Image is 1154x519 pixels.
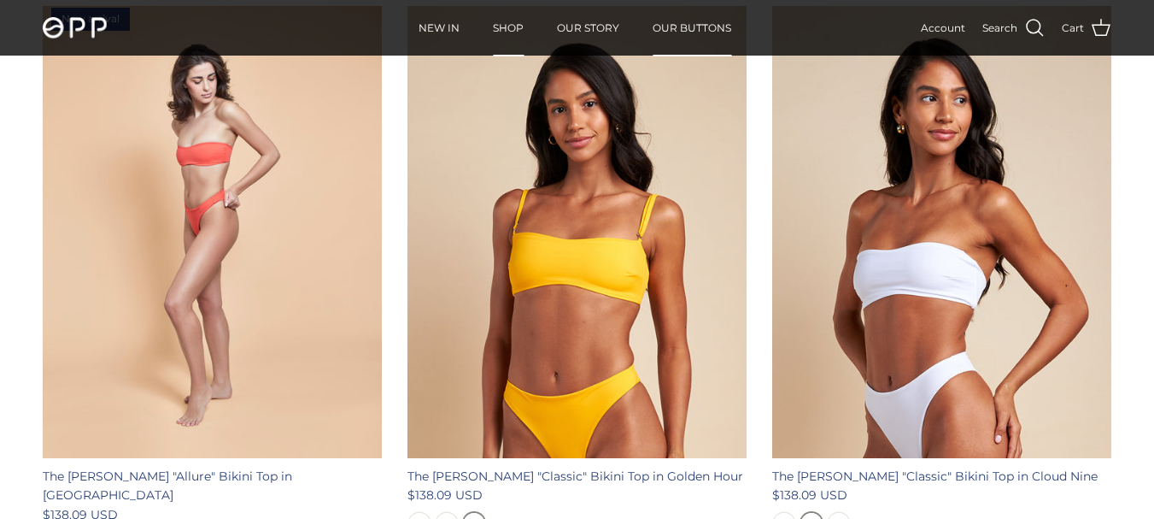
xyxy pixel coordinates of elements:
div: The [PERSON_NAME] "Classic" Bikini Top in Cloud Nine [772,467,1111,486]
a: SHOP [477,2,539,55]
a: Search [982,17,1045,39]
a: Cart [1062,17,1111,39]
a: NEW IN [403,2,475,55]
span: $138.09 USD [772,486,847,504]
span: Cart [1062,20,1084,36]
a: OUR BUTTONS [637,2,747,55]
span: Search [982,20,1017,36]
span: $138.09 USD [407,486,483,504]
img: OPP Swimwear [43,17,107,39]
a: Account [921,20,965,36]
a: OUR STORY [542,2,635,55]
div: The [PERSON_NAME] "Allure" Bikini Top in [GEOGRAPHIC_DATA] [43,467,382,505]
div: The [PERSON_NAME] "Classic" Bikini Top in Golden Hour [407,467,747,486]
div: Primary [255,2,896,55]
